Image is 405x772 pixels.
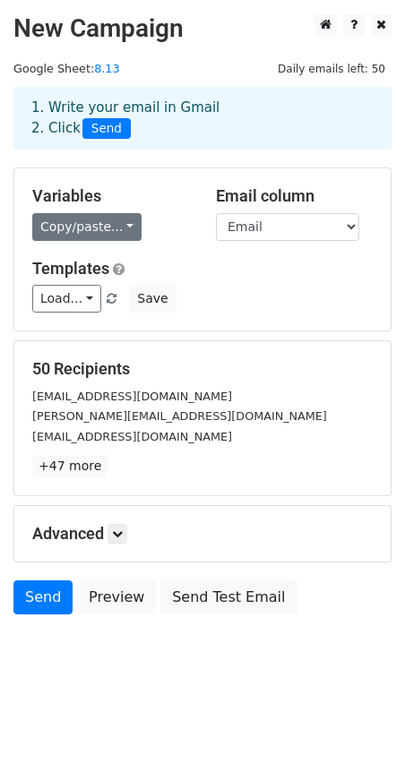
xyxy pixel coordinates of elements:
a: Templates [32,259,109,278]
small: [PERSON_NAME][EMAIL_ADDRESS][DOMAIN_NAME] [32,409,327,423]
h5: Variables [32,186,189,206]
small: Google Sheet: [13,62,120,75]
button: Save [129,285,176,313]
h5: Email column [216,186,373,206]
div: 聊天小组件 [315,686,405,772]
a: Send [13,580,73,614]
span: Daily emails left: 50 [271,59,392,79]
small: [EMAIL_ADDRESS][DOMAIN_NAME] [32,390,232,403]
a: Send Test Email [160,580,297,614]
small: [EMAIL_ADDRESS][DOMAIN_NAME] [32,430,232,443]
a: Load... [32,285,101,313]
a: 8.13 [94,62,119,75]
h5: 50 Recipients [32,359,373,379]
iframe: Chat Widget [315,686,405,772]
a: Daily emails left: 50 [271,62,392,75]
div: 1. Write your email in Gmail 2. Click [18,98,387,139]
a: Copy/paste... [32,213,142,241]
a: Preview [77,580,156,614]
a: +47 more [32,455,108,477]
h2: New Campaign [13,13,392,44]
span: Send [82,118,131,140]
h5: Advanced [32,524,373,544]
